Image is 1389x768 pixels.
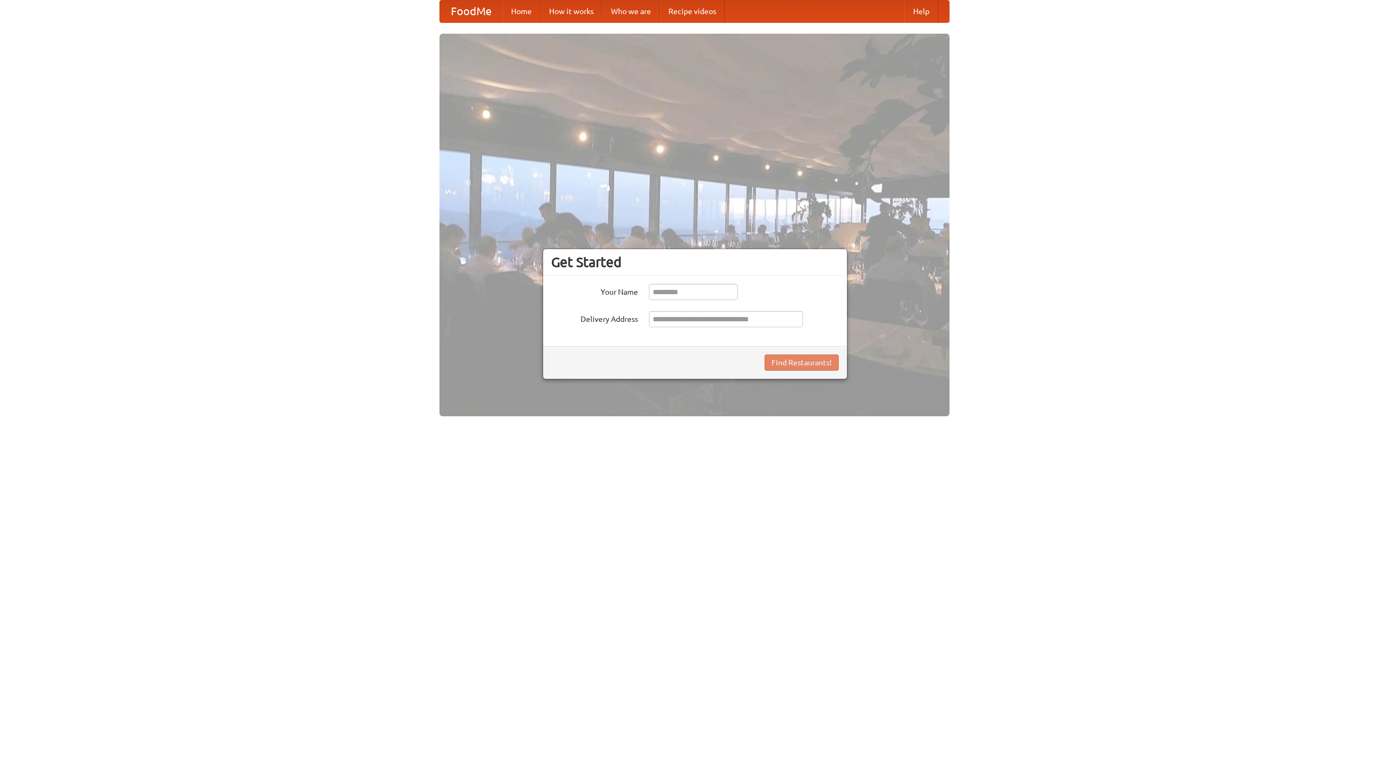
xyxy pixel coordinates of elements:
button: Find Restaurants! [764,354,839,371]
a: Help [904,1,938,22]
a: Recipe videos [660,1,725,22]
a: FoodMe [440,1,502,22]
h3: Get Started [551,254,839,270]
label: Delivery Address [551,311,638,325]
a: How it works [540,1,602,22]
a: Who we are [602,1,660,22]
a: Home [502,1,540,22]
label: Your Name [551,284,638,297]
